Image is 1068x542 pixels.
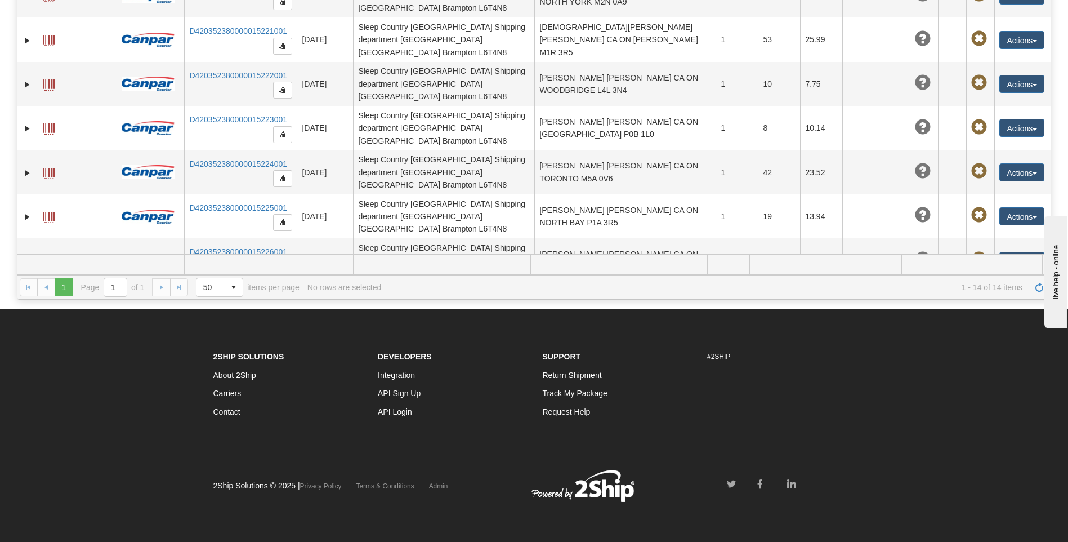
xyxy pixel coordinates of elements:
[429,482,448,490] a: Admin
[758,62,800,106] td: 10
[758,150,800,194] td: 42
[716,150,758,194] td: 1
[43,74,55,92] a: Label
[189,71,287,80] a: D420352380000015222001
[971,252,987,268] span: Pickup Not Assigned
[273,214,292,231] button: Copy to clipboard
[543,352,581,361] strong: Support
[297,150,353,194] td: [DATE]
[543,389,607,398] a: Track My Package
[55,278,73,296] span: Page 1
[189,159,287,168] a: D420352380000015224001
[800,150,842,194] td: 23.52
[534,150,716,194] td: [PERSON_NAME] [PERSON_NAME] CA ON TORONTO M5A 0V6
[534,17,716,61] td: [DEMOGRAPHIC_DATA][PERSON_NAME] [PERSON_NAME] CA ON [PERSON_NAME] M1R 3R5
[213,371,256,380] a: About 2Ship
[122,210,175,224] img: 14 - Canpar
[273,82,292,99] button: Copy to clipboard
[716,62,758,106] td: 1
[758,238,800,282] td: 9
[915,252,931,268] span: Unknown
[716,194,758,238] td: 1
[716,17,758,61] td: 1
[196,278,300,297] span: items per page
[353,106,534,150] td: Sleep Country [GEOGRAPHIC_DATA] Shipping department [GEOGRAPHIC_DATA] [GEOGRAPHIC_DATA] Brampton ...
[203,282,218,293] span: 50
[353,238,534,282] td: Sleep Country [GEOGRAPHIC_DATA] Shipping department [GEOGRAPHIC_DATA] [GEOGRAPHIC_DATA] Brampton ...
[800,238,842,282] td: 8.81
[716,106,758,150] td: 1
[971,31,987,47] span: Pickup Not Assigned
[378,371,415,380] a: Integration
[716,238,758,282] td: 1
[999,163,1044,181] button: Actions
[122,165,175,179] img: 14 - Canpar
[122,77,175,91] img: 14 - Canpar
[104,278,127,296] input: Page 1
[999,119,1044,137] button: Actions
[43,251,55,269] a: Label
[758,17,800,61] td: 53
[353,150,534,194] td: Sleep Country [GEOGRAPHIC_DATA] Shipping department [GEOGRAPHIC_DATA] [GEOGRAPHIC_DATA] Brampton ...
[297,194,353,238] td: [DATE]
[189,115,287,124] a: D420352380000015223001
[122,254,175,268] img: 14 - Canpar
[800,106,842,150] td: 10.14
[122,33,175,47] img: 14 - Canpar
[378,389,421,398] a: API Sign Up
[273,38,292,55] button: Copy to clipboard
[356,482,414,490] a: Terms & Conditions
[543,407,591,416] a: Request Help
[213,407,240,416] a: Contact
[971,75,987,91] span: Pickup Not Assigned
[915,31,931,47] span: Unknown
[707,353,855,361] h6: #2SHIP
[43,163,55,181] a: Label
[43,30,55,48] a: Label
[189,203,287,212] a: D420352380000015225001
[307,283,382,292] div: No rows are selected
[800,194,842,238] td: 13.94
[378,407,412,416] a: API Login
[543,371,602,380] a: Return Shipment
[915,75,931,91] span: Unknown
[534,62,716,106] td: [PERSON_NAME] [PERSON_NAME] CA ON WOODBRIDGE L4L 3N4
[81,278,145,297] span: Page of 1
[43,118,55,136] a: Label
[971,207,987,223] span: Pickup Not Assigned
[22,35,33,46] a: Expand
[122,121,175,135] img: 14 - Canpar
[273,170,292,187] button: Copy to clipboard
[22,123,33,134] a: Expand
[999,252,1044,270] button: Actions
[971,119,987,135] span: Pickup Not Assigned
[1030,278,1048,296] a: Refresh
[297,238,353,282] td: [DATE]
[915,163,931,179] span: Unknown
[800,17,842,61] td: 25.99
[22,79,33,90] a: Expand
[800,62,842,106] td: 7.75
[758,106,800,150] td: 8
[213,352,284,361] strong: 2Ship Solutions
[534,238,716,282] td: [PERSON_NAME] [PERSON_NAME] CA ON BURLINGTON L7M 0E9
[971,163,987,179] span: Pickup Not Assigned
[353,62,534,106] td: Sleep Country [GEOGRAPHIC_DATA] Shipping department [GEOGRAPHIC_DATA] [GEOGRAPHIC_DATA] Brampton ...
[353,194,534,238] td: Sleep Country [GEOGRAPHIC_DATA] Shipping department [GEOGRAPHIC_DATA] [GEOGRAPHIC_DATA] Brampton ...
[534,194,716,238] td: [PERSON_NAME] [PERSON_NAME] CA ON NORTH BAY P1A 3R5
[999,207,1044,225] button: Actions
[389,283,1022,292] span: 1 - 14 of 14 items
[196,278,243,297] span: Page sizes drop down
[189,247,287,256] a: D420352380000015226001
[22,167,33,179] a: Expand
[213,481,342,490] span: 2Ship Solutions © 2025 |
[225,278,243,296] span: select
[1042,214,1067,328] iframe: chat widget
[297,106,353,150] td: [DATE]
[43,207,55,225] a: Label
[999,75,1044,93] button: Actions
[915,207,931,223] span: Unknown
[758,194,800,238] td: 19
[999,31,1044,49] button: Actions
[189,26,287,35] a: D420352380000015221001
